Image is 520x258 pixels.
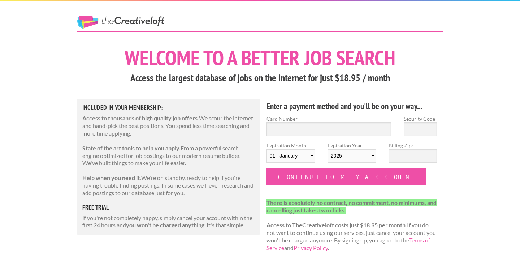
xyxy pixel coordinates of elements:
[77,16,164,29] a: The Creative Loft
[82,145,255,167] p: From a powerful search engine optimized for job postings to our modern resume builder. We've buil...
[82,115,255,137] p: We scour the internet and hand-pick the best positions. You spend less time searching and more ti...
[266,149,315,163] select: Expiration Month
[266,199,437,252] p: If you do not want to continue using our services, just cancel your account you won't be charged ...
[266,100,437,112] h4: Enter a payment method and you'll be on your way...
[82,115,199,121] strong: Access to thousands of high quality job offers.
[266,199,437,214] strong: There is absolutely no contract, no commitment, no minimums, and cancelling just takes two clicks.
[82,104,255,111] h5: Included in Your Membership:
[328,149,376,163] select: Expiration Year
[389,142,437,149] label: Billing Zip:
[266,222,407,228] strong: Access to TheCreativeloft costs just $18.95 per month.
[266,168,427,185] input: Continue to my account
[266,237,430,251] a: Terms of Service
[82,204,255,211] h5: free trial
[404,115,437,122] label: Security Code
[294,244,328,251] a: Privacy Policy
[82,145,181,151] strong: State of the art tools to help you apply.
[77,47,443,68] h1: Welcome to a better job search
[82,214,255,229] p: If you're not completely happy, simply cancel your account within the first 24 hours and . It's t...
[82,174,255,197] p: We're on standby, ready to help if you're having trouble finding postings. In some cases we'll ev...
[266,115,391,122] label: Card Number
[266,142,315,168] label: Expiration Month
[328,142,376,168] label: Expiration Year
[77,71,443,85] h3: Access the largest database of jobs on the internet for just $18.95 / month
[82,174,141,181] strong: Help when you need it.
[126,222,204,228] strong: you won't be charged anything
